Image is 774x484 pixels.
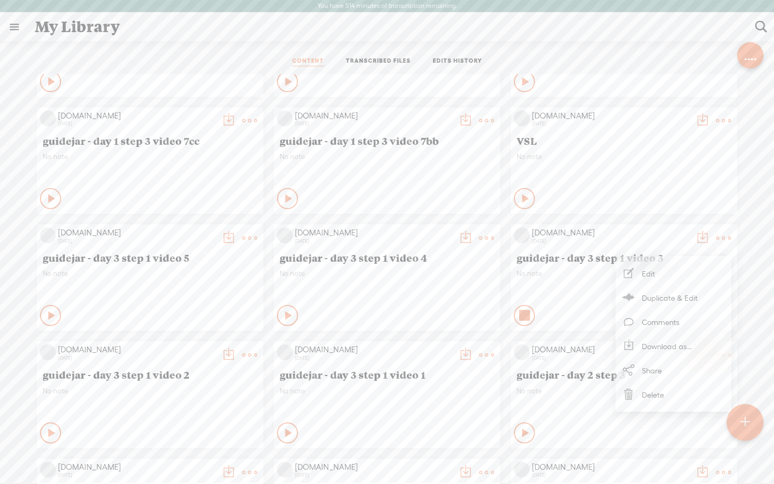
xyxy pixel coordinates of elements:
span: guidejar - day 3 step 1 video 3 [517,251,731,264]
img: videoLoading.png [514,462,530,478]
a: TRANSCRIBED FILES [346,57,411,66]
div: [DATE] [295,472,453,478]
div: [DATE] [532,121,690,127]
div: [DATE] [58,121,216,127]
div: [DOMAIN_NAME] [532,462,690,472]
div: [DATE] [532,355,690,361]
span: No note [517,269,731,278]
div: [DOMAIN_NAME] [295,462,453,472]
img: videoLoading.png [277,462,293,478]
div: [DATE] [295,121,453,127]
img: videoLoading.png [40,462,56,478]
span: guidejar - day 3 step 1 video 4 [280,251,494,264]
img: videoLoading.png [40,111,56,126]
div: [DOMAIN_NAME] [58,462,216,472]
span: No note [280,152,494,161]
span: guidejar - day 3 step 1 video 1 [280,368,494,381]
img: videoLoading.png [277,111,293,126]
label: You have 514 minutes of transcription remaining. [317,2,457,11]
div: [DOMAIN_NAME] [58,111,216,121]
img: videoLoading.png [40,228,56,243]
div: [DOMAIN_NAME] [295,344,453,355]
div: [DATE] [58,238,216,244]
div: [DOMAIN_NAME] [532,344,690,355]
span: guidejar - day 1 step 3 video 7cc [43,134,257,147]
div: My Library [27,13,748,41]
span: No note [517,387,731,396]
a: Share [621,358,726,382]
span: guidejar - day 3 step 1 video 2 [43,368,257,381]
div: [DOMAIN_NAME] [58,344,216,355]
a: Download as... [621,334,726,358]
a: Duplicate & Edit [621,285,726,310]
img: videoLoading.png [514,228,530,243]
div: [DOMAIN_NAME] [295,111,453,121]
div: [DATE] [532,238,690,244]
img: videoLoading.png [277,344,293,360]
span: No note [280,387,494,396]
div: [DATE] [532,472,690,478]
span: No note [280,269,494,278]
div: [DOMAIN_NAME] [295,228,453,238]
div: [DATE] [58,472,216,478]
a: EDITS HISTORY [433,57,482,66]
div: [DATE] [295,355,453,361]
div: [DOMAIN_NAME] [532,228,690,238]
span: guidejar - day 3 step 1 video 5 [43,251,257,264]
span: guidejar - day 2 step 3 [517,368,731,381]
img: videoLoading.png [40,344,56,360]
a: Comments [621,310,726,334]
span: No note [43,269,257,278]
img: videoLoading.png [514,344,530,360]
span: VSL [517,134,731,147]
span: No note [43,387,257,396]
div: [DOMAIN_NAME] [532,111,690,121]
img: videoLoading.png [514,111,530,126]
span: guidejar - day 1 step 3 video 7bb [280,134,494,147]
div: [DATE] [58,355,216,361]
div: [DATE] [295,238,453,244]
span: No note [517,152,731,161]
a: Delete [621,382,726,407]
span: No note [43,152,257,161]
img: videoLoading.png [277,228,293,243]
div: [DOMAIN_NAME] [58,228,216,238]
a: Edit [621,261,726,285]
a: CONTENT [292,57,324,66]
